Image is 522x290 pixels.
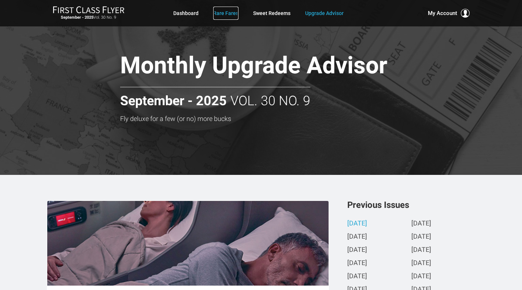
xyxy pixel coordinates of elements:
[411,246,431,254] a: [DATE]
[253,7,290,20] a: Sweet Redeems
[411,260,431,267] a: [DATE]
[347,233,367,241] a: [DATE]
[347,201,475,209] h3: Previous Issues
[411,233,431,241] a: [DATE]
[120,115,439,122] h3: Fly deluxe for a few (or no) more bucks
[428,9,470,18] button: My Account
[120,53,439,81] h1: Monthly Upgrade Advisor
[53,6,125,21] a: First Class FlyerSeptember - 2025Vol. 30 No. 9
[53,15,125,20] small: Vol. 30 No. 9
[411,273,431,280] a: [DATE]
[53,6,125,14] img: First Class Flyer
[213,7,238,20] a: Rare Fares
[411,220,431,228] a: [DATE]
[61,15,93,20] strong: September - 2025
[305,7,344,20] a: Upgrade Advisor
[347,273,367,280] a: [DATE]
[428,9,457,18] span: My Account
[120,87,310,109] h2: Vol. 30 No. 9
[120,94,227,109] strong: September - 2025
[347,260,367,267] a: [DATE]
[347,246,367,254] a: [DATE]
[347,220,367,228] a: [DATE]
[173,7,199,20] a: Dashboard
